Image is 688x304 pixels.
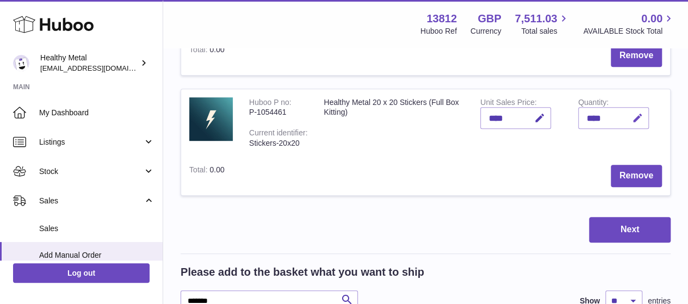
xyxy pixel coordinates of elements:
span: 7,511.03 [515,11,557,26]
span: Sales [39,196,143,206]
span: 0.00 [641,11,662,26]
span: AVAILABLE Stock Total [583,26,675,36]
button: Next [589,217,671,243]
div: Current identifier [249,128,307,140]
span: Total sales [521,26,569,36]
div: Currency [470,26,501,36]
img: internalAdmin-13812@internal.huboo.com [13,55,29,71]
span: Sales [39,224,154,234]
button: Remove [611,45,662,67]
div: Huboo P no [249,98,292,109]
a: 7,511.03 Total sales [515,11,570,36]
span: 0.00 [209,45,224,54]
label: Total [189,45,209,57]
span: Add Manual Order [39,250,154,260]
label: Unit Sales Price [480,98,536,109]
div: P-1054461 [249,107,307,117]
button: Remove [611,165,662,187]
div: Healthy Metal [40,53,138,73]
label: Total [189,165,209,177]
a: 0.00 AVAILABLE Stock Total [583,11,675,36]
span: My Dashboard [39,108,154,118]
label: Quantity [578,98,609,109]
span: Stock [39,166,143,177]
span: 0.00 [209,165,224,174]
span: [EMAIL_ADDRESS][DOMAIN_NAME] [40,64,160,72]
a: Log out [13,263,150,283]
strong: GBP [478,11,501,26]
div: Huboo Ref [420,26,457,36]
td: Healthy Metal 20 x 20 Stickers (Full Box Kitting) [315,89,472,157]
img: Healthy Metal 20 x 20 Stickers (Full Box Kitting) [189,97,233,141]
div: Stickers-20x20 [249,138,307,148]
span: Listings [39,137,143,147]
h2: Please add to the basket what you want to ship [181,265,424,280]
strong: 13812 [426,11,457,26]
